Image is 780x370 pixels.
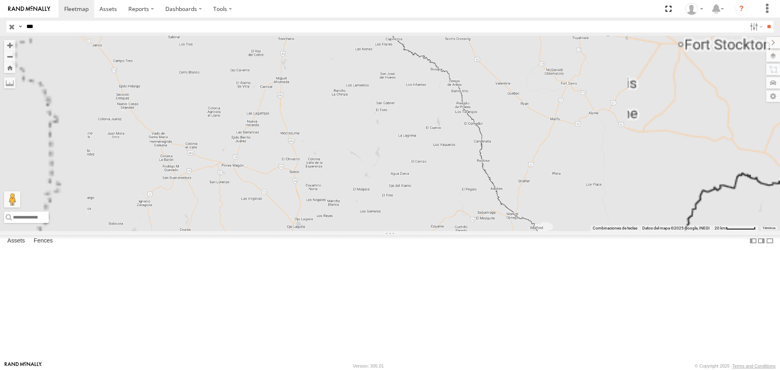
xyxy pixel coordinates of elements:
[4,40,15,51] button: Zoom in
[593,225,637,231] button: Combinaciones de teclas
[766,235,774,247] label: Hide Summary Table
[353,364,384,368] div: Version: 305.01
[732,364,776,368] a: Terms and Conditions
[4,51,15,62] button: Zoom out
[4,362,42,370] a: Visit our Website
[3,236,29,247] label: Assets
[749,235,757,247] label: Dock Summary Table to the Left
[8,6,50,12] img: rand-logo.svg
[695,364,776,368] div: © Copyright 2025 -
[757,235,765,247] label: Dock Summary Table to the Right
[642,226,710,230] span: Datos del mapa ©2025 Google, INEGI
[4,191,20,208] button: Arrastra al hombrecito al mapa para abrir Street View
[735,2,748,15] i: ?
[17,21,24,32] label: Search Query
[30,236,57,247] label: Fences
[4,62,15,73] button: Zoom Home
[4,77,15,89] label: Measure
[747,21,764,32] label: Search Filter Options
[763,226,776,229] a: Términos
[766,91,780,102] label: Map Settings
[715,226,726,230] span: 20 km
[712,225,758,231] button: Escala del mapa: 20 km por 69 píxeles
[682,3,706,15] div: carolina herrera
